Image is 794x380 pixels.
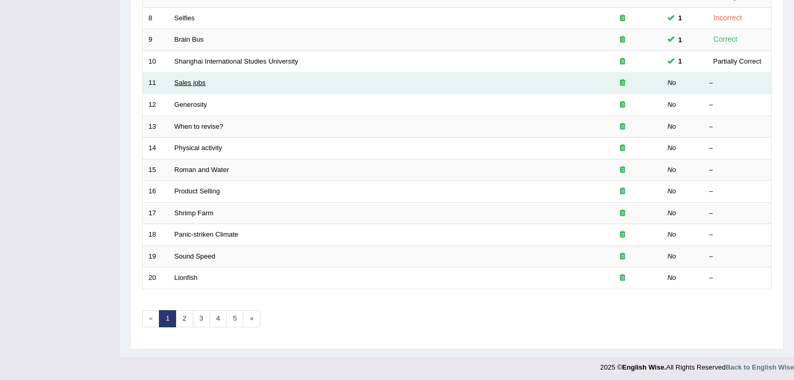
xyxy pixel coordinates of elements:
[143,29,169,51] td: 9
[667,166,676,174] em: No
[175,35,204,43] a: Brain Bus
[589,273,656,283] div: Exam occurring question
[175,79,206,87] a: Sales jobs
[589,143,656,153] div: Exam occurring question
[589,230,656,240] div: Exam occurring question
[589,57,656,67] div: Exam occurring question
[175,14,195,22] a: Selfies
[709,122,765,132] div: –
[175,57,299,65] a: Shanghai International Studies University
[667,79,676,87] em: No
[589,100,656,110] div: Exam occurring question
[667,187,676,195] em: No
[175,187,220,195] a: Product Selling
[175,122,224,130] a: When to revise?
[674,56,686,67] span: You can still take this question
[175,252,216,260] a: Sound Speed
[709,230,765,240] div: –
[143,181,169,203] td: 16
[709,209,765,218] div: –
[143,246,169,267] td: 19
[589,78,656,88] div: Exam occurring question
[209,310,227,327] a: 4
[226,310,243,327] a: 5
[709,33,742,45] div: Correct
[143,224,169,246] td: 18
[143,72,169,94] td: 11
[709,273,765,283] div: –
[600,357,794,372] div: 2025 © All Rights Reserved
[143,7,169,29] td: 8
[589,209,656,218] div: Exam occurring question
[175,166,229,174] a: Roman and Water
[143,202,169,224] td: 17
[589,14,656,23] div: Exam occurring question
[589,165,656,175] div: Exam occurring question
[589,252,656,262] div: Exam occurring question
[143,116,169,138] td: 13
[143,51,169,72] td: 10
[709,100,765,110] div: –
[667,122,676,130] em: No
[159,310,176,327] a: 1
[709,187,765,197] div: –
[622,363,666,371] strong: English Wise.
[674,34,686,45] span: You can still take this question
[175,209,214,217] a: Shrimp Farm
[709,143,765,153] div: –
[589,122,656,132] div: Exam occurring question
[143,267,169,289] td: 20
[176,310,193,327] a: 2
[175,101,207,108] a: Generosity
[667,252,676,260] em: No
[193,310,210,327] a: 3
[709,252,765,262] div: –
[674,13,686,23] span: You can still take this question
[243,310,260,327] a: »
[142,310,159,327] span: «
[726,363,794,371] a: Back to English Wise
[667,101,676,108] em: No
[589,187,656,197] div: Exam occurring question
[709,78,765,88] div: –
[175,230,239,238] a: Panic-striken Climate
[667,274,676,281] em: No
[143,159,169,181] td: 15
[667,230,676,238] em: No
[709,12,746,24] div: Incorrect
[667,209,676,217] em: No
[175,144,222,152] a: Physical activity
[175,274,198,281] a: Lionfish
[589,35,656,45] div: Exam occurring question
[709,165,765,175] div: –
[709,56,765,67] div: Partially Correct
[143,94,169,116] td: 12
[143,138,169,160] td: 14
[667,144,676,152] em: No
